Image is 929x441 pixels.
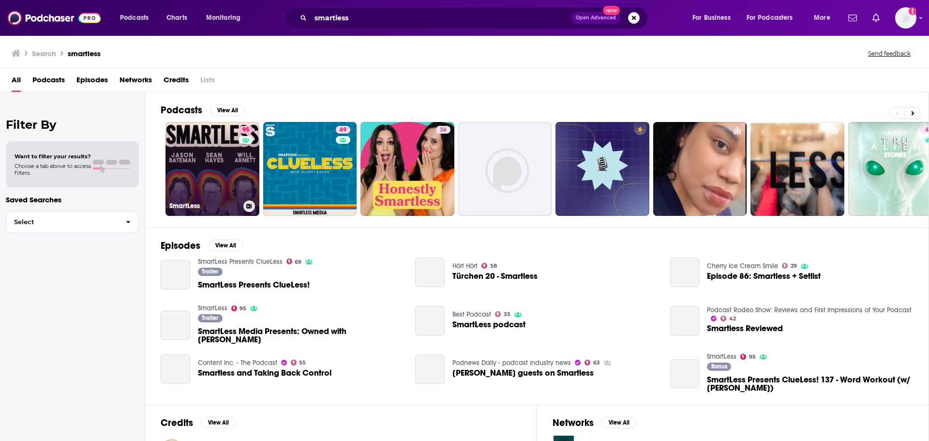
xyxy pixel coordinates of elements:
a: Smartless and Taking Back Control [198,369,331,377]
a: SmartLess podcast [415,306,445,335]
span: Trailer [202,315,218,321]
span: 95 [242,125,249,135]
span: 95 [749,355,756,359]
button: View All [601,417,636,428]
button: Send feedback [865,49,914,58]
span: 35 [504,312,510,317]
a: 29 [782,263,797,269]
button: open menu [199,10,253,26]
span: 36 [440,125,447,135]
a: 42 [720,316,736,321]
a: Joe Biden guests on Smartless [415,354,445,384]
a: Best Podcast [452,310,491,319]
span: Bonus [711,364,727,369]
span: [PERSON_NAME] guests on Smartless [452,369,594,377]
img: User Profile [895,7,916,29]
span: 69 [295,260,301,264]
span: SmartLess Presents ClueLess! 137 - Word Workout (w/ [PERSON_NAME]) [707,376,913,392]
a: 95 [239,126,253,134]
a: All [12,72,21,92]
h3: smartless [68,49,101,58]
a: Episodes [76,72,108,92]
span: Select [6,219,118,225]
button: View All [201,417,236,428]
span: Choose a tab above to access filters. [15,163,91,176]
button: Open AdvancedNew [571,12,620,24]
button: open menu [686,10,743,26]
a: Smartless Reviewed [670,306,700,335]
a: Charts [160,10,193,26]
span: More [814,11,830,25]
span: Monitoring [206,11,240,25]
a: 95SmartLess [165,122,259,216]
a: SmartLess [198,304,227,312]
a: NetworksView All [553,417,636,429]
span: For Business [692,11,731,25]
span: Trailer [202,269,218,274]
a: SmartLess podcast [452,320,525,329]
button: open menu [740,10,807,26]
a: CreditsView All [161,417,236,429]
img: Podchaser - Follow, Share and Rate Podcasts [8,9,101,27]
a: 95 [231,305,247,311]
a: SmartLess Presents ClueLess! 137 - Word Workout (w/ Jeff Max) [707,376,913,392]
span: New [603,6,620,15]
span: Open Advanced [576,15,616,20]
a: Podnews Daily - podcast industry news [452,359,571,367]
a: 69 [336,126,350,134]
a: Joe Biden guests on Smartless [452,369,594,377]
span: 95 [240,306,246,311]
button: View All [208,240,243,251]
a: Episode 86: Smartless + Setlist [707,272,821,280]
button: Select [6,211,139,233]
a: 69 [263,122,357,216]
a: SmartLess Presents ClueLess! 137 - Word Workout (w/ Jeff Max) [670,359,700,389]
span: Want to filter your results? [15,153,91,160]
a: Show notifications dropdown [844,10,861,26]
h2: Filter By [6,118,139,132]
button: View All [210,105,245,116]
span: Charts [166,11,187,25]
a: SmartLess Presents ClueLess [198,258,283,266]
span: Podcasts [32,72,65,92]
a: Türchen 20 - Smartless [452,272,538,280]
span: 63 [593,361,600,365]
a: Cherry Ice Cream Smile [707,262,778,270]
a: 35 [495,311,510,317]
a: Content Inc. - The Podcast [198,359,277,367]
a: Credits [164,72,189,92]
a: SmartLess Presents ClueLess! [198,281,310,289]
a: Episode 86: Smartless + Setlist [670,258,700,287]
a: Hört Hört [452,262,478,270]
span: SmartLess Media Presents: Owned with [PERSON_NAME] [198,327,404,344]
span: For Podcasters [747,11,793,25]
span: 29 [791,264,797,268]
p: Saved Searches [6,195,139,204]
span: Logged in as egilfenbaum [895,7,916,29]
span: Lists [200,72,215,92]
a: Türchen 20 - Smartless [415,258,445,287]
a: 58 [481,263,497,269]
a: 69 [286,259,302,264]
button: open menu [807,10,842,26]
span: Podcasts [120,11,149,25]
div: Search podcasts, credits, & more... [293,7,657,29]
a: 36 [436,126,450,134]
a: Podcast Rodeo Show: Reviews and First Impressions of Your Podcast [707,306,912,314]
h2: Episodes [161,240,200,252]
a: SmartLess Media Presents: Owned with Rex Chapman [198,327,404,344]
svg: Add a profile image [909,7,916,15]
a: SmartLess Presents ClueLess! [161,260,190,289]
a: SmartLess [707,352,736,361]
h2: Credits [161,417,193,429]
a: Smartless Reviewed [707,324,783,333]
a: SmartLess Media Presents: Owned with Rex Chapman [161,311,190,340]
input: Search podcasts, credits, & more... [311,10,571,26]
